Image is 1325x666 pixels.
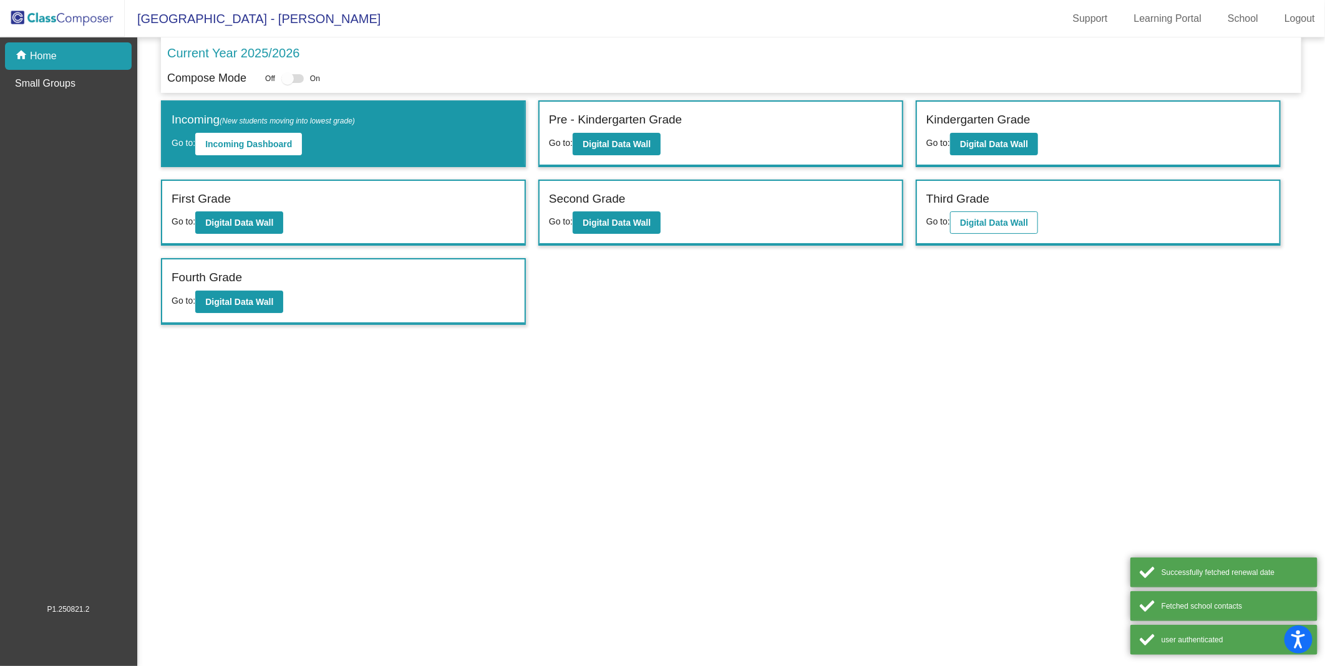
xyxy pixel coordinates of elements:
[1162,634,1308,645] div: user authenticated
[310,73,320,84] span: On
[960,218,1028,228] b: Digital Data Wall
[172,190,231,208] label: First Grade
[195,133,302,155] button: Incoming Dashboard
[549,111,682,129] label: Pre - Kindergarten Grade
[573,133,661,155] button: Digital Data Wall
[950,211,1038,234] button: Digital Data Wall
[960,139,1028,149] b: Digital Data Wall
[220,117,355,125] span: (New students moving into lowest grade)
[1124,9,1212,29] a: Learning Portal
[1218,9,1268,29] a: School
[1274,9,1325,29] a: Logout
[1063,9,1118,29] a: Support
[172,138,195,148] span: Go to:
[15,49,30,64] mat-icon: home
[265,73,275,84] span: Off
[172,296,195,306] span: Go to:
[30,49,57,64] p: Home
[549,138,573,148] span: Go to:
[172,216,195,226] span: Go to:
[195,291,283,313] button: Digital Data Wall
[926,111,1031,129] label: Kindergarten Grade
[167,44,299,62] p: Current Year 2025/2026
[205,139,292,149] b: Incoming Dashboard
[549,216,573,226] span: Go to:
[950,133,1038,155] button: Digital Data Wall
[583,139,651,149] b: Digital Data Wall
[172,269,242,287] label: Fourth Grade
[1162,601,1308,612] div: Fetched school contacts
[1162,567,1308,578] div: Successfully fetched renewal date
[205,297,273,307] b: Digital Data Wall
[573,211,661,234] button: Digital Data Wall
[926,216,950,226] span: Go to:
[926,190,989,208] label: Third Grade
[15,76,75,91] p: Small Groups
[583,218,651,228] b: Digital Data Wall
[125,9,381,29] span: [GEOGRAPHIC_DATA] - [PERSON_NAME]
[205,218,273,228] b: Digital Data Wall
[167,70,246,87] p: Compose Mode
[172,111,355,129] label: Incoming
[926,138,950,148] span: Go to:
[549,190,626,208] label: Second Grade
[195,211,283,234] button: Digital Data Wall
